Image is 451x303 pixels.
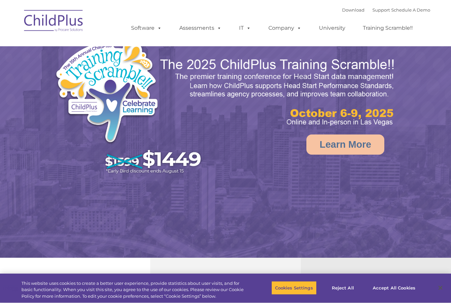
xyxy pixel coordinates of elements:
a: Training Scramble!! [356,21,419,35]
a: University [312,21,352,35]
button: Accept All Cookies [369,281,419,295]
a: Assessments [173,21,228,35]
a: Learn More [306,134,384,155]
a: Company [262,21,308,35]
a: Software [124,21,168,35]
a: Download [342,7,364,13]
button: Close [433,281,448,295]
a: Support [372,7,390,13]
button: Cookies Settings [271,281,317,295]
img: ChildPlus by Procare Solutions [21,5,87,38]
div: This website uses cookies to create a better user experience, provide statistics about user visit... [21,280,248,300]
a: IT [232,21,258,35]
button: Reject All [322,281,364,295]
a: Schedule A Demo [391,7,430,13]
font: | [342,7,430,13]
